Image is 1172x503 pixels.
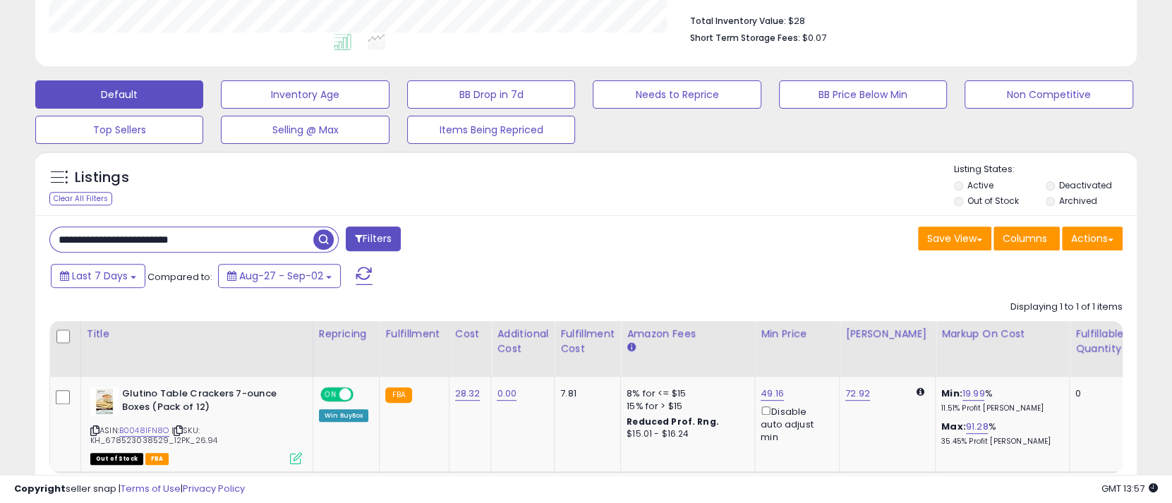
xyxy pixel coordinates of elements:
a: 28.32 [455,387,481,401]
div: Clear All Filters [49,192,112,205]
span: FBA [145,453,169,465]
button: Save View [918,226,991,250]
div: Disable auto adjust min [761,404,828,444]
div: Fulfillment [385,327,442,341]
div: [PERSON_NAME] [845,327,929,341]
a: 72.92 [845,387,870,401]
strong: Copyright [14,482,66,495]
a: Privacy Policy [183,482,245,495]
div: Additional Cost [497,327,548,356]
label: Deactivated [1059,179,1112,191]
label: Archived [1059,195,1097,207]
button: Items Being Repriced [407,116,575,144]
span: All listings that are currently out of stock and unavailable for purchase on Amazon [90,453,143,465]
div: 7.81 [560,387,610,400]
div: 0 [1075,387,1119,400]
span: Aug-27 - Sep-02 [239,269,323,283]
span: $0.07 [802,31,826,44]
span: 2025-09-10 13:57 GMT [1101,482,1158,495]
a: B0048IFN8O [119,425,169,437]
div: % [941,387,1058,413]
b: Min: [941,387,962,400]
div: Displaying 1 to 1 of 1 items [1010,301,1123,314]
small: Amazon Fees. [627,341,635,354]
button: Non Competitive [965,80,1132,109]
div: Fulfillment Cost [560,327,615,356]
p: 11.51% Profit [PERSON_NAME] [941,404,1058,413]
button: Columns [993,226,1060,250]
label: Active [967,179,993,191]
b: Short Term Storage Fees: [690,32,800,44]
p: Listing States: [954,163,1137,176]
label: Out of Stock [967,195,1019,207]
b: Max: [941,420,966,433]
div: Title [87,327,307,341]
span: ON [322,389,339,401]
a: 91.28 [966,420,989,434]
div: seller snap | | [14,483,245,496]
button: Default [35,80,203,109]
button: Aug-27 - Sep-02 [218,264,341,288]
span: Columns [1003,231,1047,246]
div: Amazon Fees [627,327,749,341]
button: BB Drop in 7d [407,80,575,109]
div: % [941,420,1058,447]
button: Selling @ Max [221,116,389,144]
small: FBA [385,387,411,403]
a: Terms of Use [121,482,181,495]
span: OFF [351,389,374,401]
button: Actions [1062,226,1123,250]
button: Top Sellers [35,116,203,144]
div: ASIN: [90,387,302,463]
img: 41x46OVvWOL._SL40_.jpg [90,387,119,416]
a: 49.16 [761,387,784,401]
span: Last 7 Days [72,269,128,283]
b: Total Inventory Value: [690,15,786,27]
a: 19.99 [962,387,985,401]
p: 35.45% Profit [PERSON_NAME] [941,437,1058,447]
div: Markup on Cost [941,327,1063,341]
th: The percentage added to the cost of goods (COGS) that forms the calculator for Min & Max prices. [936,321,1070,377]
button: Inventory Age [221,80,389,109]
button: Filters [346,226,401,251]
span: | SKU: KH_678523038529_12PK_26.94 [90,425,217,446]
div: 8% for <= $15 [627,387,744,400]
span: Compared to: [147,270,212,284]
button: BB Price Below Min [779,80,947,109]
div: Cost [455,327,485,341]
div: Min Price [761,327,833,341]
div: 15% for > $15 [627,400,744,413]
div: Repricing [319,327,374,341]
div: Win BuyBox [319,409,369,422]
h5: Listings [75,168,129,188]
button: Needs to Reprice [593,80,761,109]
b: Reduced Prof. Rng. [627,416,719,428]
b: Glutino Table Crackers 7-ounce Boxes (Pack of 12) [122,387,294,417]
li: $28 [690,11,1112,28]
a: 0.00 [497,387,516,401]
button: Last 7 Days [51,264,145,288]
div: Fulfillable Quantity [1075,327,1124,356]
div: $15.01 - $16.24 [627,428,744,440]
